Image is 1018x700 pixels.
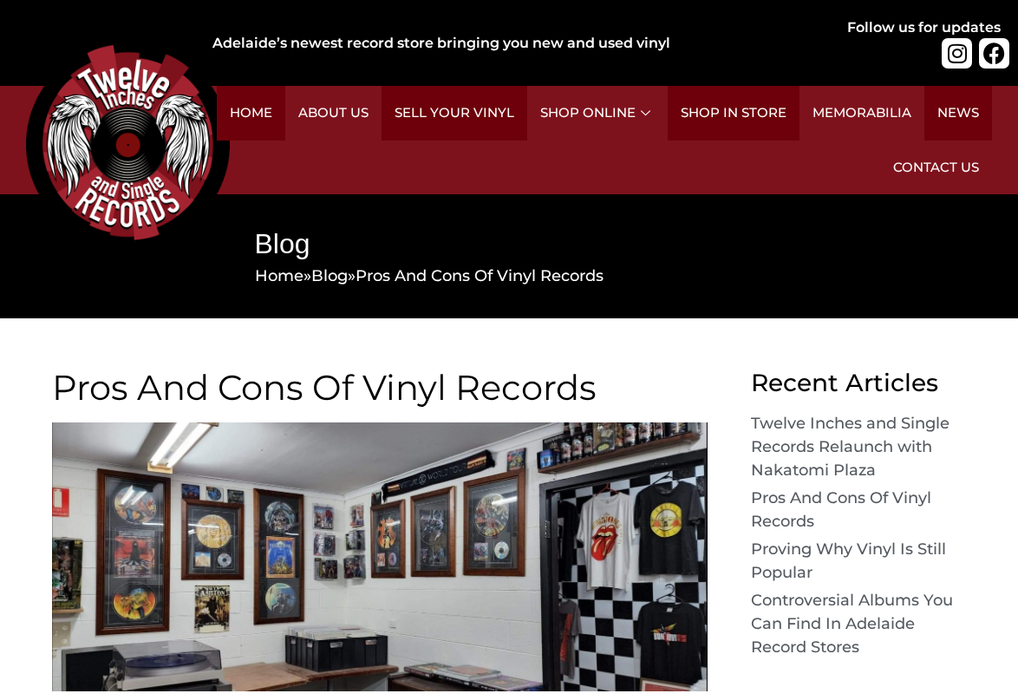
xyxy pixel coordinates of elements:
a: Shop in Store [668,86,799,141]
h2: Pros And Cons Of Vinyl Records [52,370,708,405]
a: Home [255,266,303,285]
span: » » [255,266,604,285]
span: Pros And Cons Of Vinyl Records [356,266,604,285]
a: Controversial Albums You Can Find In Adelaide Record Stores [751,591,953,657]
a: Memorabilia [799,86,924,141]
a: Pros And Cons Of Vinyl Records [751,488,931,531]
a: Home [217,86,285,141]
a: About Us [285,86,382,141]
img: Adelaide Vinyl Store [52,422,708,690]
div: Follow us for updates [847,17,1001,38]
a: Twelve Inches and Single Records Relaunch with Nakatomi Plaza [751,414,949,480]
a: Blog [311,266,348,285]
a: Contact Us [880,141,992,195]
a: News [924,86,992,141]
a: Shop Online [527,86,668,141]
h3: Recent Articles [751,370,967,395]
h1: Blog [255,225,968,264]
a: Proving Why Vinyl Is Still Popular [751,540,946,582]
a: Sell Your Vinyl [382,86,527,141]
div: Adelaide’s newest record store bringing you new and used vinyl [212,33,777,54]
